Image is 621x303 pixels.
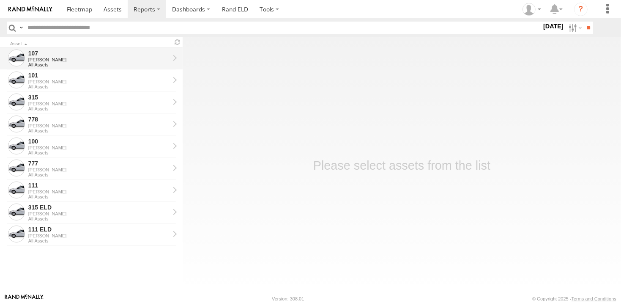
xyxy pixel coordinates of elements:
div: 111 - View Asset History [28,182,170,189]
label: Search Query [18,22,25,34]
i: ? [574,3,588,16]
div: [PERSON_NAME] [28,211,170,216]
div: 778 - View Asset History [28,116,170,123]
div: All Assets [28,150,170,155]
div: 111 ELD - View Asset History [28,226,170,233]
a: Terms and Conditions [572,296,616,301]
div: All Assets [28,238,170,243]
a: Visit our Website [5,295,44,303]
div: © Copyright 2025 - [532,296,616,301]
div: [PERSON_NAME] [28,79,170,84]
label: Search Filter Options [565,22,583,34]
div: All Assets [28,194,170,199]
div: [PERSON_NAME] [28,145,170,150]
span: Refresh [172,38,183,46]
div: Version: 308.01 [272,296,304,301]
div: 315 ELD - View Asset History [28,204,170,211]
img: rand-logo.svg [8,6,52,12]
div: [PERSON_NAME] [28,123,170,128]
div: All Assets [28,128,170,133]
div: All Assets [28,106,170,111]
div: [PERSON_NAME] [28,167,170,172]
label: [DATE] [542,22,565,31]
div: 315 - View Asset History [28,94,170,101]
div: Victor Calcano Jr [520,3,544,16]
div: Click to Sort [10,42,169,46]
div: All Assets [28,62,170,67]
div: 101 - View Asset History [28,72,170,79]
div: All Assets [28,84,170,89]
div: [PERSON_NAME] [28,189,170,194]
div: All Assets [28,216,170,221]
div: [PERSON_NAME] [28,233,170,238]
div: 777 - View Asset History [28,160,170,167]
div: 107 - View Asset History [28,50,170,57]
div: [PERSON_NAME] [28,101,170,106]
div: [PERSON_NAME] [28,57,170,62]
div: All Assets [28,172,170,177]
div: 100 - View Asset History [28,138,170,145]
